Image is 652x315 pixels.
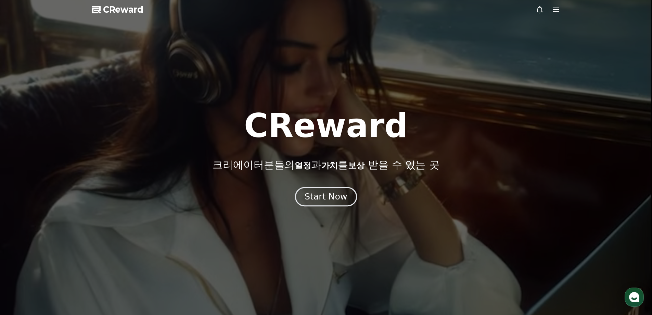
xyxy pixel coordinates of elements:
[45,217,88,234] a: 대화
[295,187,357,206] button: Start Now
[2,217,45,234] a: 홈
[305,191,347,203] div: Start Now
[63,228,71,233] span: 대화
[92,4,143,15] a: CReward
[88,217,131,234] a: 설정
[244,109,408,142] h1: CReward
[22,228,26,233] span: 홈
[321,161,338,170] span: 가치
[106,228,114,233] span: 설정
[296,194,356,201] a: Start Now
[295,161,311,170] span: 열정
[348,161,365,170] span: 보상
[213,159,439,171] p: 크리에이터분들의 과 를 받을 수 있는 곳
[103,4,143,15] span: CReward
